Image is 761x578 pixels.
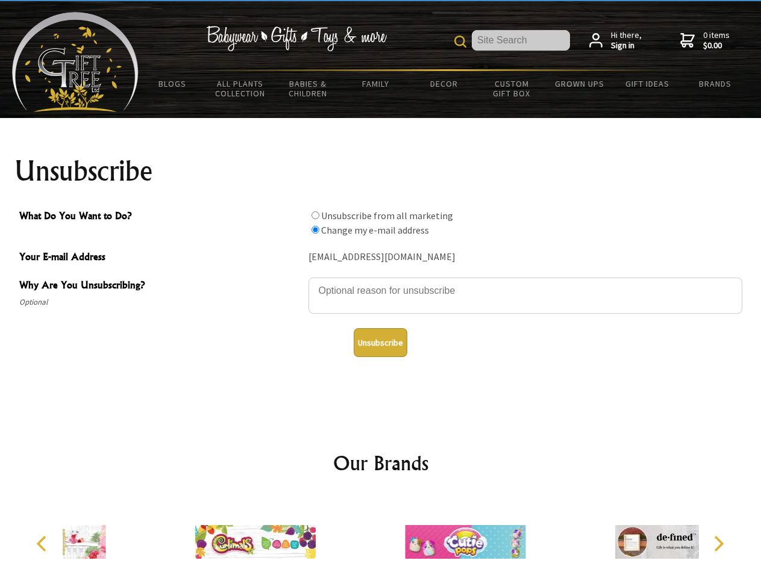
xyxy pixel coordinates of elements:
[478,71,546,106] a: Custom Gift Box
[454,36,466,48] img: product search
[14,157,747,185] h1: Unsubscribe
[139,71,207,96] a: BLOGS
[321,224,429,236] label: Change my e-mail address
[680,30,730,51] a: 0 items$0.00
[19,295,302,309] span: Optional
[206,26,387,51] img: Babywear - Gifts - Toys & more
[611,30,642,51] span: Hi there,
[321,210,453,222] label: Unsubscribe from all marketing
[312,211,319,219] input: What Do You Want to Do?
[354,328,407,357] button: Unsubscribe
[19,208,302,226] span: What Do You Want to Do?
[312,226,319,234] input: What Do You Want to Do?
[681,71,750,96] a: Brands
[410,71,478,96] a: Decor
[12,12,139,112] img: Babyware - Gifts - Toys and more...
[274,71,342,106] a: Babies & Children
[545,71,613,96] a: Grown Ups
[613,71,681,96] a: Gift Ideas
[703,40,730,51] strong: $0.00
[30,530,57,557] button: Previous
[207,71,275,106] a: All Plants Collection
[589,30,642,51] a: Hi there,Sign in
[308,278,742,314] textarea: Why Are You Unsubscribing?
[24,449,738,477] h2: Our Brands
[472,30,570,51] input: Site Search
[19,249,302,267] span: Your E-mail Address
[19,278,302,295] span: Why Are You Unsubscribing?
[342,71,410,96] a: Family
[308,248,742,267] div: [EMAIL_ADDRESS][DOMAIN_NAME]
[611,40,642,51] strong: Sign in
[703,30,730,51] span: 0 items
[705,530,731,557] button: Next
